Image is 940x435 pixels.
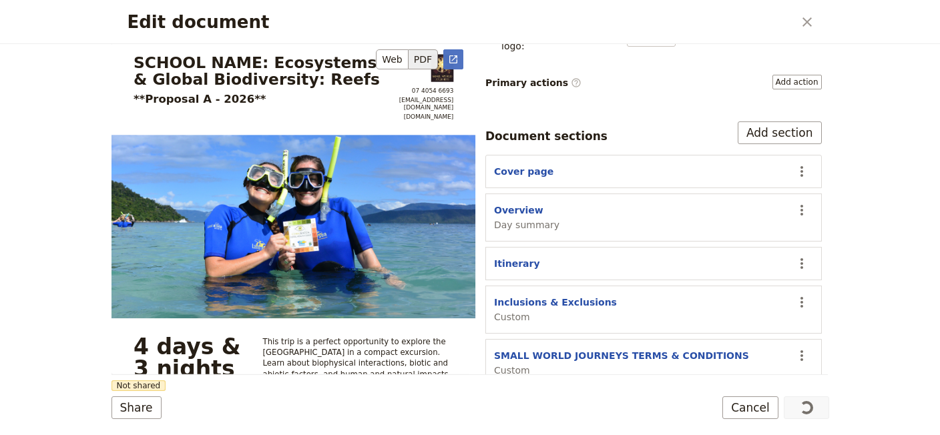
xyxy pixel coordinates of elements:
button: Actions [790,252,813,275]
button: Actions [790,344,813,367]
a: https://www.smallworldjourneys.com.au [399,113,453,120]
button: Web [376,49,409,69]
button: Actions [790,160,813,183]
span: ​ [571,77,581,88]
button: Open full preview [443,49,463,69]
span: 07 4054 6693 [399,87,453,95]
button: SMALL WORLD JOURNEYS TERMS & CONDITIONS [494,349,749,362]
button: Actions [790,291,813,314]
button: PDF [409,49,438,69]
span: Primary actions [485,76,581,89]
button: Cancel [722,396,778,419]
h1: SCHOOL NAME: Ecosystems & Global Biodiversity: Reefs [133,54,384,87]
a: groups@smallworldjourneys.com.au [399,97,453,111]
button: Actions [790,199,813,222]
span: Not shared [111,380,166,391]
button: Inclusions & Exclusions [494,296,617,309]
div: Document sections [485,128,608,144]
p: **Proposal A - 2026** [133,93,384,105]
h2: Edit document [128,12,793,32]
span: Day summary [494,218,559,232]
button: Cover page [494,165,553,178]
button: Share [111,396,162,419]
span: Custom [494,364,749,377]
button: Close dialog [796,11,818,33]
span: Custom [494,310,617,324]
button: Add section [738,121,822,144]
span: 4 days & 3 nights [133,334,240,381]
button: Overview [494,203,543,217]
button: Itinerary [494,257,540,270]
img: Small World Journeys logo [431,54,453,81]
button: Primary actions​ [772,75,822,89]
